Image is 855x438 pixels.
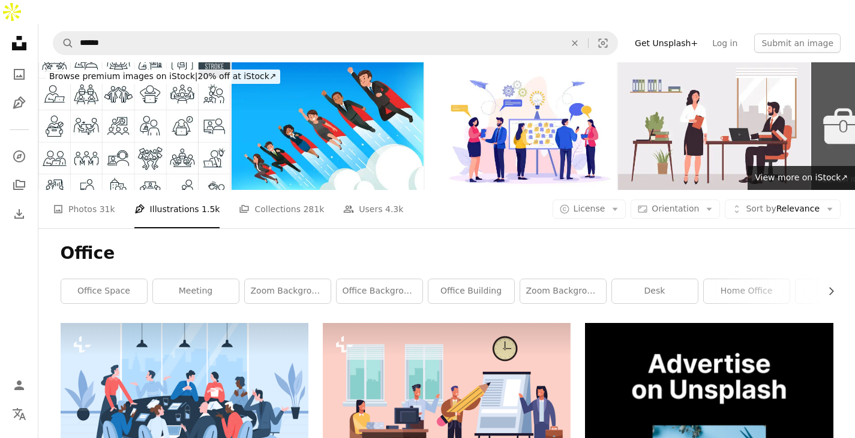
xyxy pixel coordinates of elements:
button: Language [7,402,31,426]
a: Cooperation of business people on conference or dispute. Team of employees sitting at round table... [61,400,308,411]
button: Clear [562,32,588,55]
span: Sort by [746,204,776,213]
a: home office [704,279,790,303]
button: scroll list to the right [820,279,833,303]
a: desk [612,279,698,303]
a: Log in [705,34,745,53]
button: License [553,200,626,219]
a: Collections [7,173,31,197]
h1: Office [61,243,833,264]
a: Download History [7,202,31,226]
a: office space [61,279,147,303]
a: meeting [153,279,239,303]
span: License [574,204,605,213]
a: Home — Unsplash [7,31,31,58]
a: Collections 281k [239,190,324,228]
button: Visual search [589,32,617,55]
a: business persons training meeting characters [323,400,571,410]
a: Browse premium images on iStock|20% off at iStock↗ [38,62,287,91]
img: Business People At Work Thin Line Icons - Editable Stroke [38,62,230,190]
span: 4.3k [385,203,403,216]
a: zoom background office [520,279,606,303]
span: Orientation [652,204,699,213]
img: People work in director office of modern company, boss sitting at desk with laptop [618,62,810,190]
span: 20% off at iStock ↗ [49,71,277,81]
button: Sort byRelevance [725,200,841,219]
span: 31k [100,203,115,216]
button: Orientation [631,200,720,219]
a: Log in / Sign up [7,373,31,397]
a: Illustrations [7,91,31,115]
span: Relevance [746,203,820,215]
a: Get Unsplash+ [628,34,705,53]
span: Browse premium images on iStock | [49,71,197,81]
img: Business people in workshop meeting room with whiteboard and sticky notes, workshop, business dis... [425,62,617,190]
span: 281k [303,203,324,216]
a: office background [337,279,422,303]
a: Users 4.3k [343,190,403,228]
a: office building [428,279,514,303]
button: Submit an image [754,34,841,53]
a: View more on iStock↗ [748,166,855,190]
a: Photos 31k [53,190,115,228]
a: zoom background [245,279,331,303]
span: View more on iStock ↗ [755,173,848,182]
button: Search Unsplash [53,32,74,55]
a: Photos [7,62,31,86]
img: Superhero teamwork people concept. [232,62,424,190]
a: Explore [7,144,31,168]
form: Find visuals sitewide [53,31,618,55]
